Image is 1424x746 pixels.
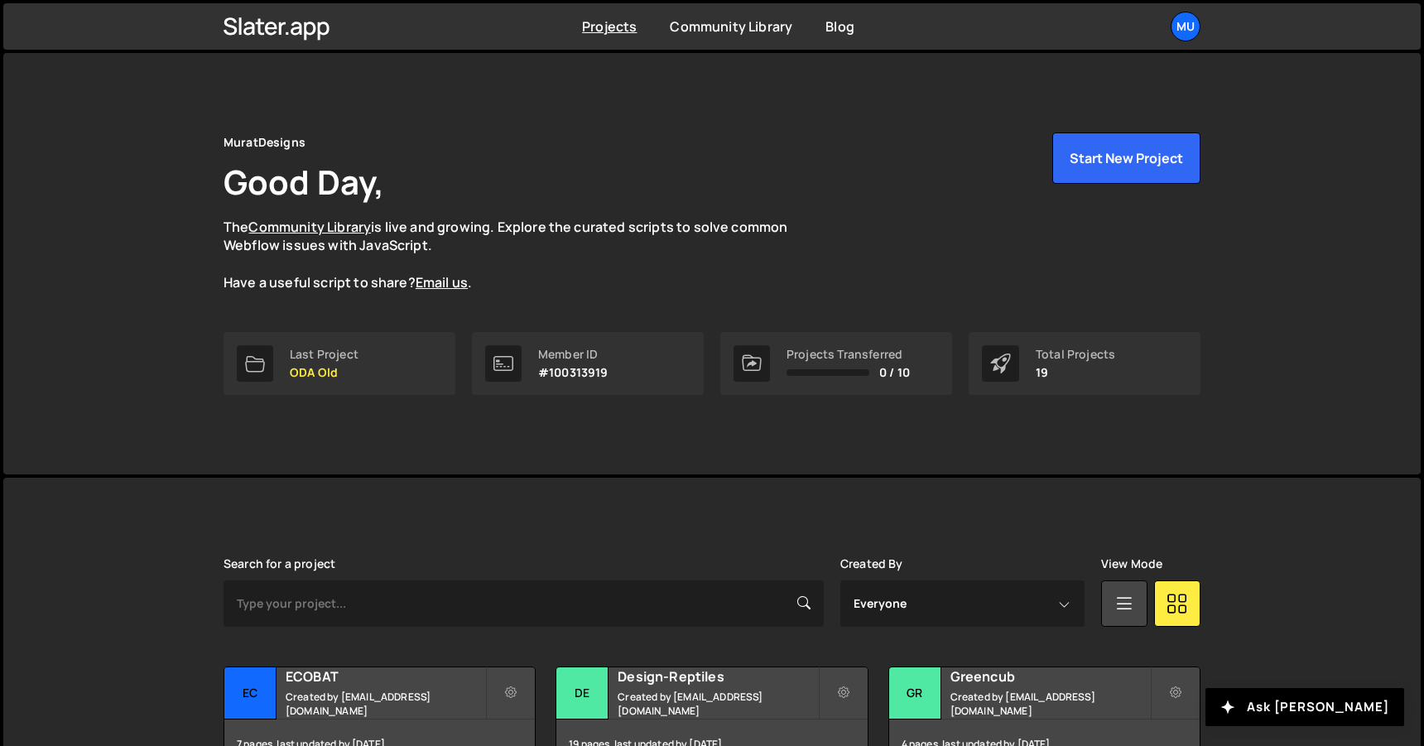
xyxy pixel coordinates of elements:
small: Created by [EMAIL_ADDRESS][DOMAIN_NAME] [286,690,485,718]
div: Total Projects [1036,348,1115,361]
a: Email us [416,273,468,291]
p: The is live and growing. Explore the curated scripts to solve common Webflow issues with JavaScri... [224,218,820,292]
p: ODA Old [290,366,358,379]
h2: ECOBAT [286,667,485,686]
h1: Good Day, [224,159,384,205]
p: 19 [1036,366,1115,379]
label: View Mode [1101,557,1162,570]
small: Created by [EMAIL_ADDRESS][DOMAIN_NAME] [618,690,817,718]
label: Search for a project [224,557,335,570]
div: Last Project [290,348,358,361]
span: 0 / 10 [879,366,910,379]
h2: Design-Reptiles [618,667,817,686]
button: Start New Project [1052,132,1200,184]
h2: Greencub [950,667,1150,686]
div: Gr [889,667,941,720]
a: Blog [825,17,854,36]
a: Community Library [248,218,371,236]
div: De [556,667,609,720]
div: MuratDesigns [224,132,305,152]
p: #100313919 [538,366,609,379]
a: Projects [582,17,637,36]
small: Created by [EMAIL_ADDRESS][DOMAIN_NAME] [950,690,1150,718]
div: Projects Transferred [787,348,910,361]
input: Type your project... [224,580,824,627]
div: Member ID [538,348,609,361]
div: EC [224,667,277,720]
a: Last Project ODA Old [224,332,455,395]
button: Ask [PERSON_NAME] [1205,688,1404,726]
a: Community Library [670,17,792,36]
label: Created By [840,557,903,570]
a: Mu [1171,12,1200,41]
